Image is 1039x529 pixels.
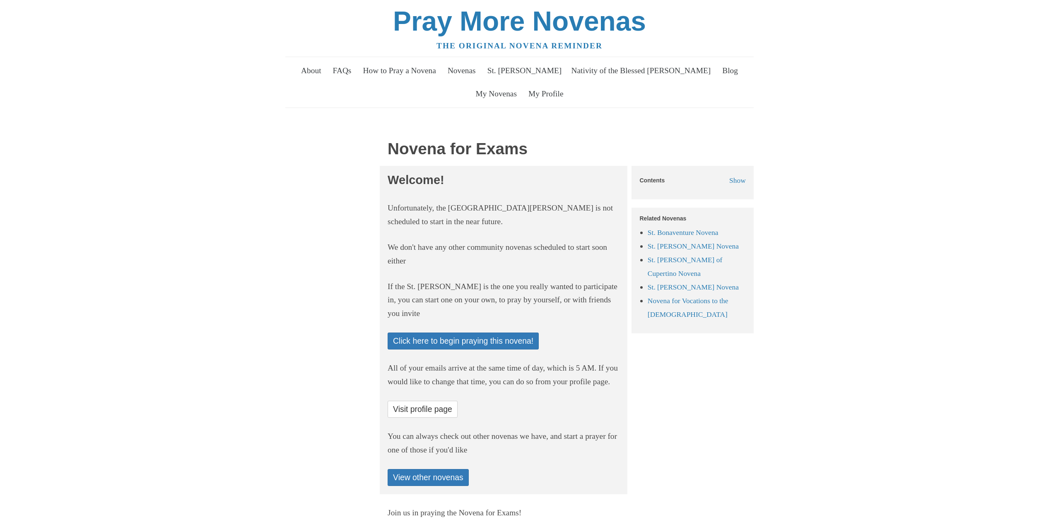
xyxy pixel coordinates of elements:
[388,430,620,457] p: You can always check out other novenas we have, and start a prayer for one of those if you'd like
[388,333,539,349] a: Click here to begin praying this novena!
[640,215,746,222] h5: Related Novenas
[388,469,469,486] a: View other novenas
[388,201,620,229] p: Unfortunately, the [GEOGRAPHIC_DATA][PERSON_NAME] is not scheduled to start in the near future.
[388,140,620,158] h1: Novena for Exams
[388,280,620,321] p: If the St. [PERSON_NAME] is the one you really wanted to participate in, you can start one on you...
[436,41,603,50] a: The original novena reminder
[388,174,620,187] h2: Welcome!
[567,59,716,82] a: Nativity of the Blessed [PERSON_NAME]
[388,361,620,389] p: All of your emails arrive at the same time of day, which is 5 AM. If you would like to change tha...
[718,59,743,82] a: Blog
[729,176,746,184] span: Show
[443,59,480,82] a: Novenas
[297,59,326,82] a: About
[358,59,441,82] a: How to Pray a Novena
[648,228,718,237] a: St. Bonaventure Novena
[648,296,728,318] a: Novena for Vocations to the [DEMOGRAPHIC_DATA]
[648,256,722,278] a: St. [PERSON_NAME] of Cupertino Novena
[388,241,620,268] p: We don't have any other community novenas scheduled to start soon either
[482,59,567,82] a: St. [PERSON_NAME]
[388,506,620,520] p: Join us in praying the Novena for Exams!
[328,59,356,82] a: FAQs
[640,177,665,184] h5: Contents
[648,242,739,250] a: St. [PERSON_NAME] Novena
[648,282,739,291] a: St. [PERSON_NAME] Novena
[471,82,522,105] a: My Novenas
[523,82,568,105] a: My Profile
[388,401,458,418] a: Visit profile page
[393,6,646,36] a: Pray More Novenas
